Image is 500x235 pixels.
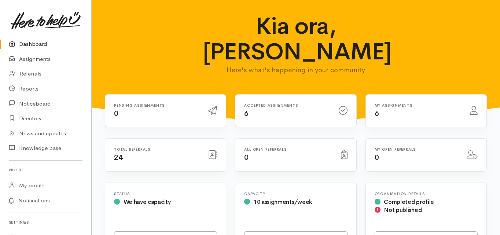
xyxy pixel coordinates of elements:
[375,153,379,162] span: 0
[9,217,82,227] h6: Settings
[114,153,122,162] span: 24
[114,103,199,107] h6: Pending assignments
[384,206,422,214] span: Not published
[9,165,82,175] h6: Profile
[375,109,379,118] span: 6
[114,192,217,196] h6: Status
[203,13,389,65] h1: Kia ora, [PERSON_NAME]
[244,109,249,118] span: 6
[244,192,347,196] h6: Capacity
[375,147,458,151] h6: My open referrals
[114,147,199,151] h6: Total referrals
[254,198,312,206] span: 10 assignments/week
[203,65,389,75] p: Here's what's happening in your community
[375,103,461,107] h6: My assignments
[384,198,434,206] span: Completed profile
[114,109,118,118] span: 0
[244,147,332,151] h6: All open referrals
[244,103,330,107] h6: Accepted assignments
[244,153,249,162] span: 0
[124,198,171,206] span: We have capacity
[375,192,478,196] h6: Organisation Details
